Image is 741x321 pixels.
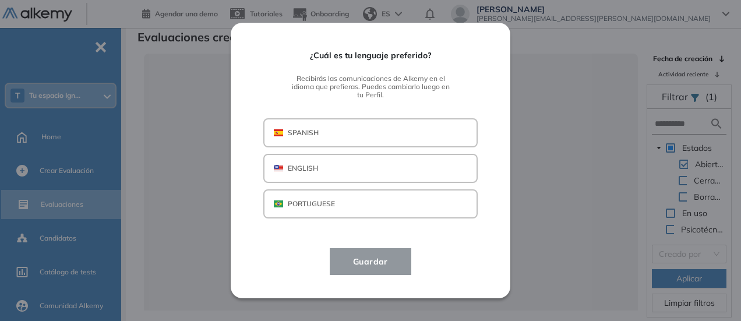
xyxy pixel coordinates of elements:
[274,165,283,172] img: USA
[330,248,411,275] button: Guardar
[531,186,741,321] iframe: Chat Widget
[263,118,478,147] button: ESPSPANISH
[263,189,478,218] button: BRAPORTUGUESE
[288,163,318,174] p: ENGLISH
[274,200,283,207] img: BRA
[263,51,478,61] span: ¿Cuál es tu lenguaje preferido?
[263,154,478,183] button: USAENGLISH
[288,199,335,209] p: PORTUGUESE
[263,75,478,100] span: Recibirás las comunicaciones de Alkemy en el idioma que prefieras. Puedes cambiarlo luego en tu P...
[274,129,283,136] img: ESP
[288,128,319,138] p: SPANISH
[344,255,397,269] span: Guardar
[531,186,741,321] div: Widget de chat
